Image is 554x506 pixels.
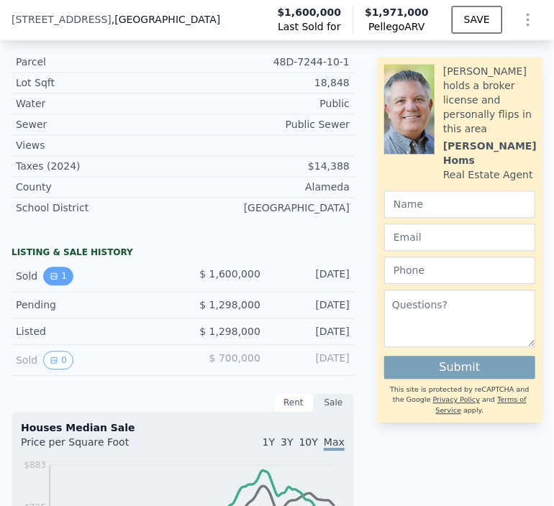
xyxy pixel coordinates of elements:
span: Last Sold for [278,20,341,34]
a: Terms of Service [436,396,527,414]
div: School District [16,201,183,216]
span: $1,971,000 [365,7,429,19]
div: [DATE] [272,298,350,313]
div: Pending [16,298,171,313]
div: Listed [16,325,171,339]
div: $14,388 [183,160,350,174]
div: 48D-7244-10-1 [183,55,350,70]
div: Rent [273,394,314,413]
div: 18,848 [183,76,350,91]
div: Lot Sqft [16,76,183,91]
span: $ 1,298,000 [199,300,260,311]
div: [DATE] [272,267,350,286]
input: Phone [384,257,535,285]
div: Sold [16,351,171,370]
div: Public [183,97,350,111]
div: LISTING & SALE HISTORY [12,247,354,262]
button: View historical data [43,351,73,370]
div: [PERSON_NAME] Homs [443,139,537,168]
div: Parcel [16,55,183,70]
span: $ 1,600,000 [199,269,260,280]
span: $1,600,000 [278,6,342,20]
div: Houses Median Sale [21,421,345,436]
button: View historical data [43,267,73,286]
span: [STREET_ADDRESS] [12,13,112,27]
button: Submit [384,356,535,379]
div: Taxes (2024) [16,160,183,174]
a: Privacy Policy [433,396,480,404]
div: This site is protected by reCAPTCHA and the Google and apply. [384,385,535,416]
span: $ 1,298,000 [199,326,260,338]
span: Pellego ARV [365,20,429,34]
span: 3Y [281,437,293,448]
div: [PERSON_NAME] holds a broker license and personally flips in this area [443,65,537,137]
input: Email [384,224,535,252]
span: 1Y [263,437,275,448]
div: [DATE] [272,351,350,370]
div: Price per Square Foot [21,436,183,459]
span: Max [324,437,345,451]
div: Public Sewer [183,118,350,132]
tspan: $883 [24,461,46,471]
div: County [16,180,183,195]
button: Show Options [514,6,542,34]
span: 10Y [299,437,318,448]
div: Sale [314,394,354,413]
div: Water [16,97,183,111]
button: SAVE [452,6,502,34]
span: , [GEOGRAPHIC_DATA] [112,13,221,27]
div: [DATE] [272,325,350,339]
div: Sold [16,267,171,286]
input: Name [384,191,535,218]
div: [GEOGRAPHIC_DATA] [183,201,350,216]
span: $ 700,000 [209,353,260,364]
div: Alameda [183,180,350,195]
div: Views [16,139,183,153]
div: Real Estate Agent [443,168,533,183]
div: Sewer [16,118,183,132]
